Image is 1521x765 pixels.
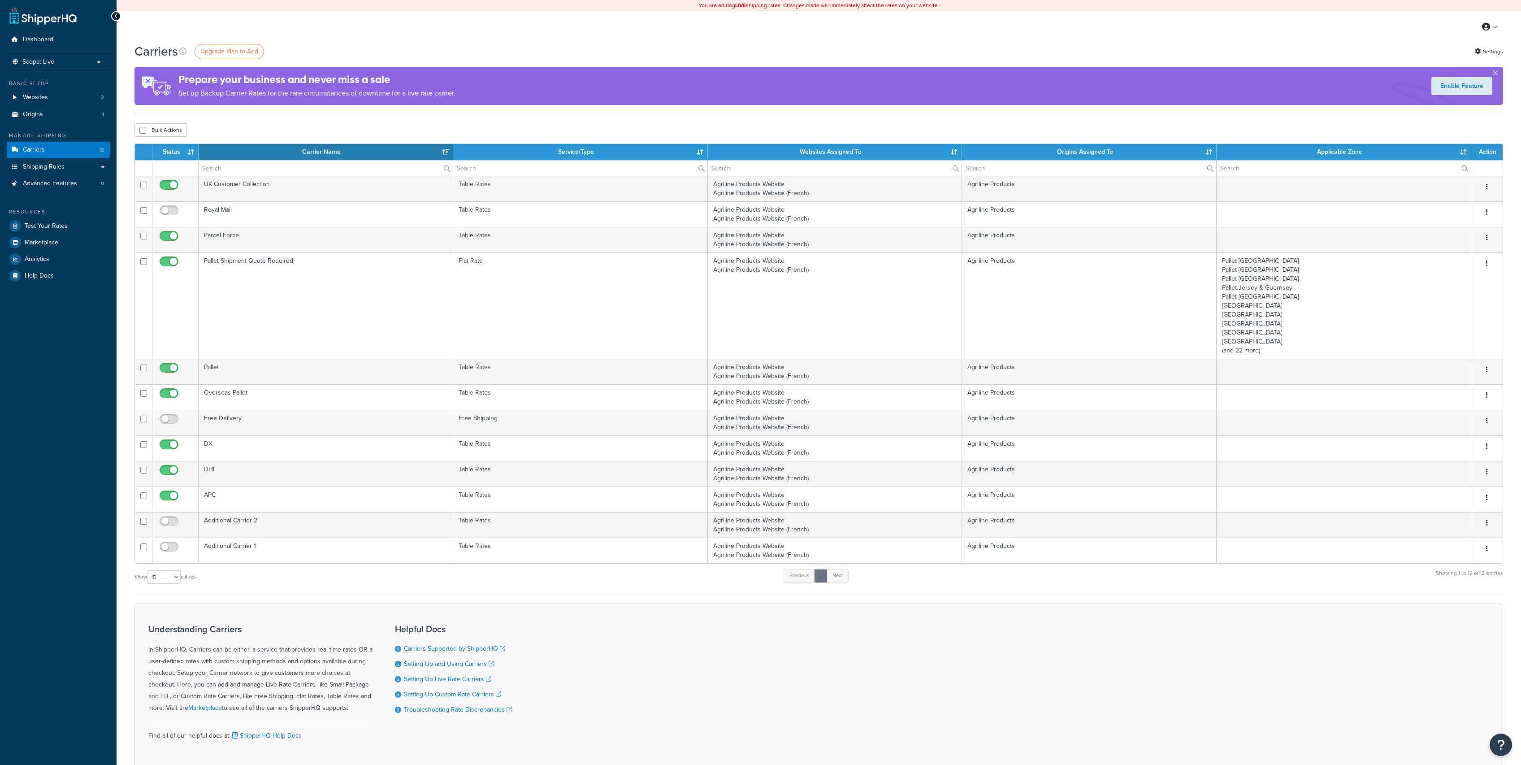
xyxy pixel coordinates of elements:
[199,384,453,410] td: Overseas Pallet
[7,132,110,139] div: Manage Shipping
[962,410,1217,435] td: Agriline Products
[708,144,962,160] th: Websites Assigned To: activate to sort column ascending
[7,80,110,87] div: Basic Setup
[23,111,43,118] span: Origins
[962,161,1216,176] input: Search
[453,176,708,201] td: Table Rates
[199,359,453,384] td: Pallet
[7,251,110,267] a: Analytics
[404,674,491,684] a: Setting Up Live Rate Carriers
[708,252,962,359] td: Agriline Products Website Agriline Products Website (French)
[9,7,77,25] a: ShipperHQ Home
[148,624,373,634] h3: Understanding Carriers
[199,161,453,176] input: Search
[199,487,453,512] td: APC
[195,44,264,59] a: Upgrade Plan to Add
[708,410,962,435] td: Agriline Products Website Agriline Products Website (French)
[708,359,962,384] td: Agriline Products Website Agriline Products Website (French)
[178,72,455,87] h4: Prepare your business and never miss a sale
[200,47,258,56] span: Upgrade Plan to Add
[453,410,708,435] td: Free Shipping
[147,570,181,584] select: Showentries
[7,106,110,123] a: Origins 1
[199,201,453,227] td: Royal Mail
[7,89,110,106] a: Websites 2
[962,176,1217,201] td: Agriline Products
[134,123,187,137] button: Bulk Actions
[1475,45,1503,58] a: Settings
[708,176,962,201] td: Agriline Products Website Agriline Products Website (French)
[962,359,1217,384] td: Agriline Products
[134,43,178,60] h1: Carriers
[188,703,222,713] a: Marketplace
[1436,568,1503,587] div: Showing 1 to 12 of 12 entries
[7,106,110,123] li: Origins
[199,410,453,435] td: Free Delivery
[7,142,110,158] a: Carriers 12
[962,512,1217,538] td: Agriline Products
[23,146,45,154] span: Carriers
[199,538,453,563] td: Additional Carrier 1
[404,705,512,714] a: Troubleshooting Rate Discrepancies
[25,272,54,280] span: Help Docs
[962,461,1217,487] td: Agriline Products
[22,58,54,66] span: Scope: Live
[962,252,1217,359] td: Agriline Products
[7,268,110,284] a: Help Docs
[453,144,708,160] th: Service/Type: activate to sort column ascending
[814,569,828,582] a: 1
[784,569,815,582] a: Previous
[1217,252,1471,359] td: Pallet [GEOGRAPHIC_DATA] Pallet [GEOGRAPHIC_DATA] Pallet [GEOGRAPHIC_DATA] Pallet Jersey & Guerns...
[99,146,104,154] span: 12
[7,235,110,251] li: Marketplace
[148,723,373,742] div: Find all of our helpful docs at:
[1471,144,1503,160] th: Action
[404,659,494,669] a: Setting Up and Using Carriers
[199,435,453,461] td: DX
[453,201,708,227] td: Table Rates
[708,512,962,538] td: Agriline Products Website Agriline Products Website (French)
[1217,144,1471,160] th: Applicable Zone: activate to sort column ascending
[404,690,501,699] a: Setting Up Custom Rate Carriers
[708,227,962,252] td: Agriline Products Website Agriline Products Website (French)
[152,144,199,160] th: Status: activate to sort column ascending
[962,538,1217,563] td: Agriline Products
[101,180,104,187] span: 0
[7,208,110,216] div: Resources
[134,67,178,105] img: ad-rules-rateshop-fe6ec290ccb7230408bd80ed9643f0289d75e0ffd9eb532fc0e269fcd187b520.png
[453,512,708,538] td: Table Rates
[962,487,1217,512] td: Agriline Products
[199,144,453,160] th: Carrier Name: activate to sort column ascending
[199,461,453,487] td: DHL
[453,461,708,487] td: Table Rates
[735,1,746,9] b: LIVE
[1217,161,1471,176] input: Search
[708,384,962,410] td: Agriline Products Website Agriline Products Website (French)
[7,218,110,234] a: Test Your Rates
[23,180,77,187] span: Advanced Features
[962,435,1217,461] td: Agriline Products
[134,570,195,584] label: Show entries
[453,538,708,563] td: Table Rates
[7,31,110,48] a: Dashboard
[708,161,962,176] input: Search
[404,644,505,653] a: Carriers Supported by ShipperHQ
[25,222,68,230] span: Test Your Rates
[101,94,104,101] span: 2
[708,487,962,512] td: Agriline Products Website Agriline Products Website (French)
[23,36,53,43] span: Dashboard
[962,384,1217,410] td: Agriline Products
[148,624,373,714] div: In ShipperHQ, Carriers can be either, a service that provides real-time rates OR a user-defined r...
[453,252,708,359] td: Flat Rate
[1490,734,1512,756] button: Open Resource Center
[23,163,65,171] span: Shipping Rules
[230,731,302,740] a: ShipperHQ Help Docs
[178,87,455,100] p: Set up Backup Carrier Rates for the rare circumstances of downtime for a live rate carrier.
[7,175,110,192] li: Advanced Features
[453,435,708,461] td: Table Rates
[453,487,708,512] td: Table Rates
[7,159,110,175] a: Shipping Rules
